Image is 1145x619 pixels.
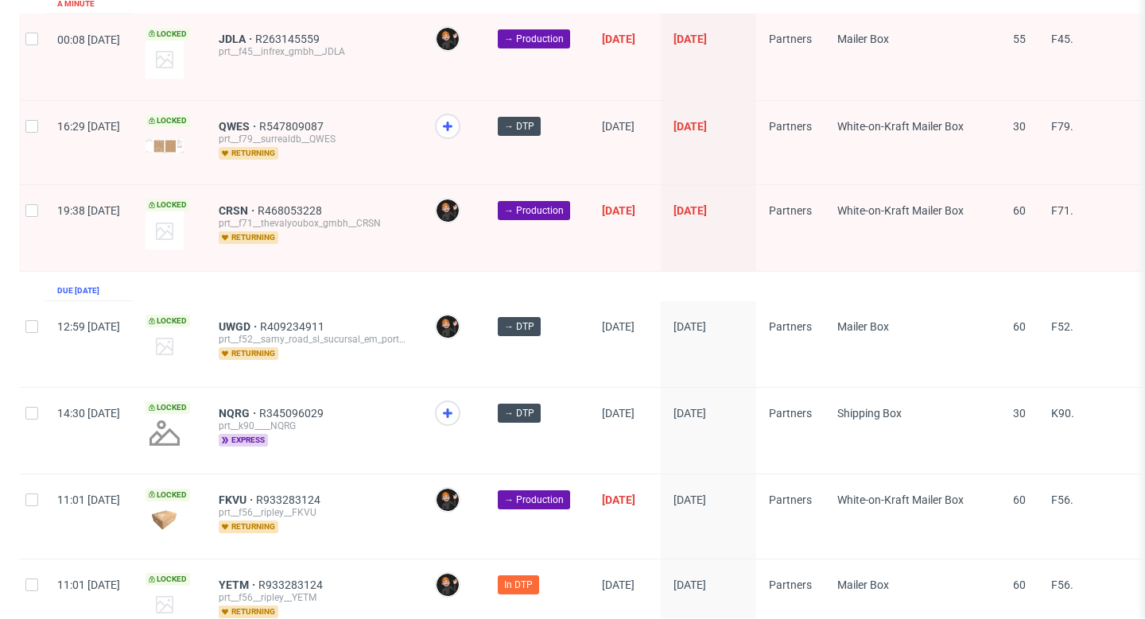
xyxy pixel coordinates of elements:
[1013,320,1026,333] span: 60
[57,407,120,420] span: 14:30 [DATE]
[219,506,409,519] div: prt__f56__ripley__FKVU
[602,33,635,45] span: [DATE]
[219,120,259,133] a: QWES
[219,333,409,346] div: prt__f52__samy_road_sl_sucursal_em_portugal__UWGD
[437,28,459,50] img: Dominik Grosicki
[146,509,184,531] img: version_two_editor_design
[146,28,190,41] span: Locked
[219,133,409,145] div: prt__f79__surrealdb__QWES
[57,578,120,591] span: 11:01 [DATE]
[673,33,707,45] span: [DATE]
[837,493,964,506] span: White-on-Kraft Mailer Box
[146,139,184,153] img: version_two_editor_design.png
[258,204,325,217] a: R468053228
[219,591,409,604] div: prt__f56__ripley__YETM
[219,204,258,217] a: CRSN
[837,320,889,333] span: Mailer Box
[837,578,889,591] span: Mailer Box
[1051,407,1074,420] span: K90.
[219,320,260,333] a: UWGD
[673,407,706,420] span: [DATE]
[1051,493,1073,506] span: F56.
[769,407,812,420] span: Partners
[259,120,327,133] a: R547809087
[673,120,707,133] span: [DATE]
[219,605,278,618] span: returning
[504,32,564,46] span: → Production
[57,284,99,297] div: Due [DATE]
[602,578,635,591] span: [DATE]
[146,489,190,501] span: Locked
[504,203,564,218] span: → Production
[219,231,278,244] span: returning
[1051,120,1073,133] span: F79.
[57,493,120,506] span: 11:01 [DATE]
[219,33,255,45] a: JDLA
[256,493,324,506] span: R933283124
[437,489,459,511] img: Dominik Grosicki
[1051,33,1073,45] span: F45.
[673,204,707,217] span: [DATE]
[219,578,258,591] a: YETM
[673,493,706,506] span: [DATE]
[255,33,323,45] span: R263145559
[769,320,812,333] span: Partners
[602,120,635,133] span: [DATE]
[769,493,812,506] span: Partners
[437,315,459,338] img: Dominik Grosicki
[504,493,564,507] span: → Production
[504,578,533,592] span: In DTP
[146,114,190,127] span: Locked
[260,320,328,333] a: R409234911
[602,493,635,506] span: [DATE]
[219,434,268,447] span: express
[602,320,635,333] span: [DATE]
[437,574,459,596] img: Dominik Grosicki
[57,320,120,333] span: 12:59 [DATE]
[146,199,190,211] span: Locked
[146,414,184,452] img: no_design.png
[146,401,190,414] span: Locked
[1013,578,1026,591] span: 60
[57,120,120,133] span: 16:29 [DATE]
[504,319,534,334] span: → DTP
[1013,120,1026,133] span: 30
[219,45,409,58] div: prt__f45__infrex_gmbh__JDLA
[57,204,120,217] span: 19:38 [DATE]
[602,407,635,420] span: [DATE]
[837,33,889,45] span: Mailer Box
[219,520,278,533] span: returning
[1051,578,1073,591] span: F56.
[219,493,256,506] a: FKVU
[219,420,409,432] div: prt__k90____NQRG
[1013,204,1026,217] span: 60
[769,33,812,45] span: Partners
[504,406,534,420] span: → DTP
[769,578,812,591] span: Partners
[602,204,635,217] span: [DATE]
[769,120,812,133] span: Partners
[57,33,120,46] span: 00:08 [DATE]
[673,320,706,333] span: [DATE]
[219,407,259,420] a: NQRG
[837,407,902,420] span: Shipping Box
[1051,320,1073,333] span: F52.
[259,407,327,420] a: R345096029
[219,147,278,160] span: returning
[1051,204,1073,217] span: F71.
[837,204,964,217] span: White-on-Kraft Mailer Box
[437,199,459,222] img: Dominik Grosicki
[146,315,190,327] span: Locked
[146,573,190,586] span: Locked
[258,578,326,591] a: R933283124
